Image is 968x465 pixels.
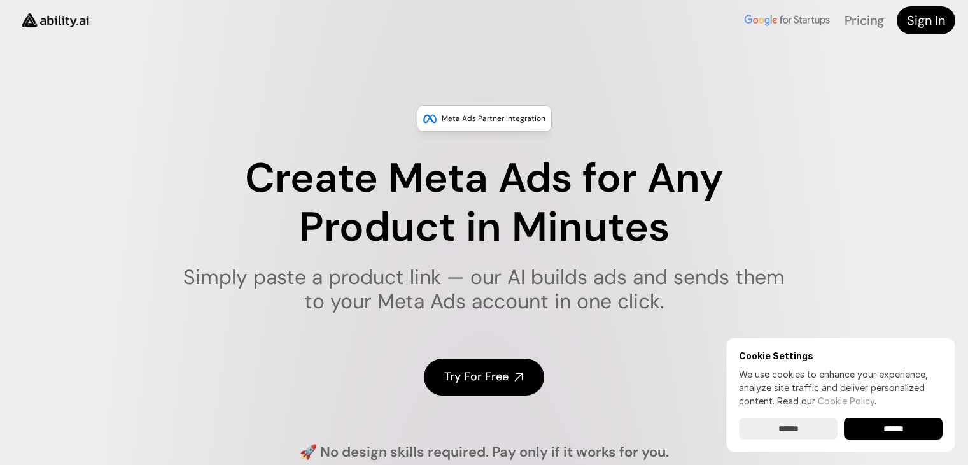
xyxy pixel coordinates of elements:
[175,265,793,314] h1: Simply paste a product link — our AI builds ads and sends them to your Meta Ads account in one cl...
[777,396,876,406] span: Read our .
[444,369,509,385] h4: Try For Free
[300,443,669,462] h4: 🚀 No design skills required. Pay only if it works for you.
[845,12,884,29] a: Pricing
[818,396,874,406] a: Cookie Policy
[897,6,955,34] a: Sign In
[739,368,943,408] p: We use cookies to enhance your experience, analyze site traffic and deliver personalized content.
[424,359,544,395] a: Try For Free
[739,350,943,361] h6: Cookie Settings
[442,112,545,125] p: Meta Ads Partner Integration
[907,11,945,29] h4: Sign In
[175,154,793,252] h1: Create Meta Ads for Any Product in Minutes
